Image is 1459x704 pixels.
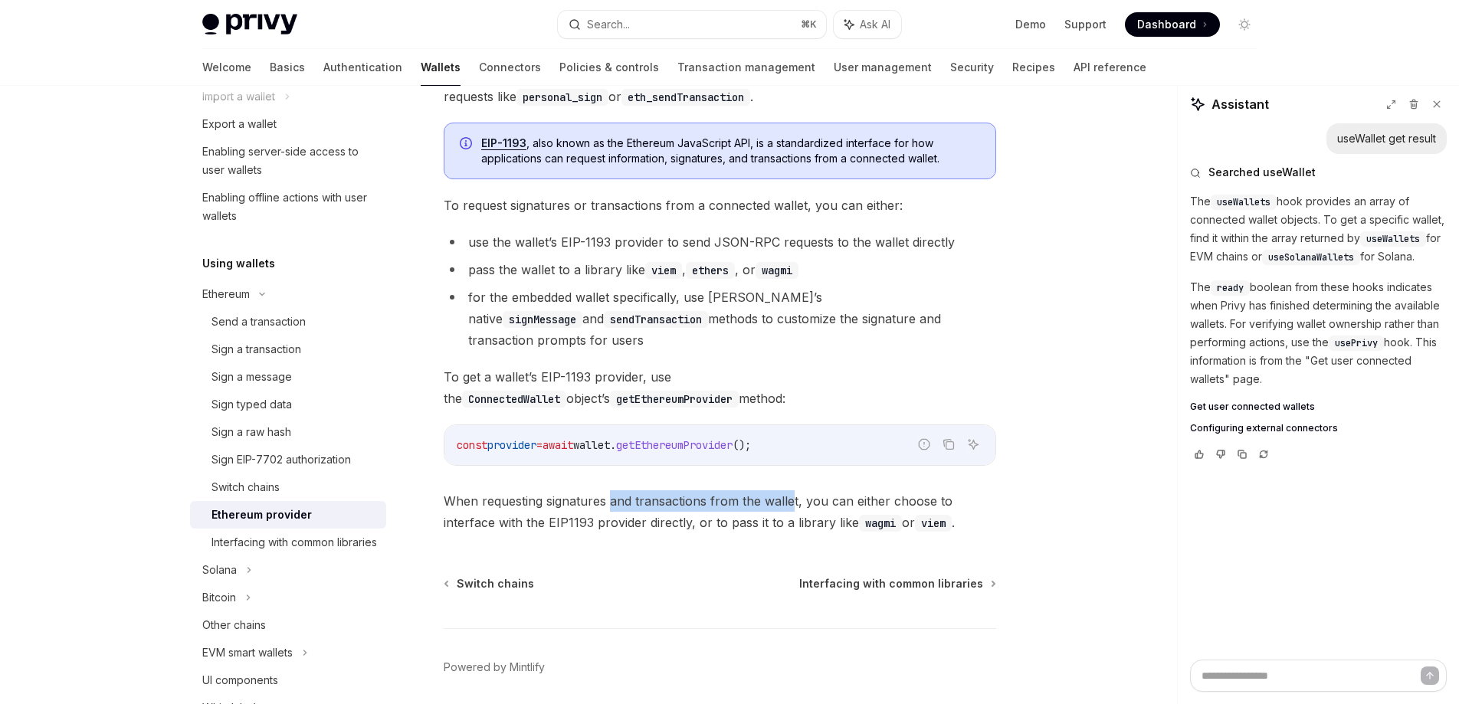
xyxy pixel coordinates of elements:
code: viem [915,515,952,532]
a: Sign a transaction [190,336,386,363]
div: Ethereum [202,285,250,303]
svg: Info [460,137,475,152]
span: provider [487,438,536,452]
span: ready [1217,282,1244,294]
span: useWallets [1366,233,1420,245]
span: useSolanaWallets [1268,251,1354,264]
a: Support [1064,17,1107,32]
div: UI components [202,671,278,689]
a: EIP-1193 [481,136,526,150]
div: Enabling offline actions with user wallets [202,188,377,225]
span: Get user connected wallets [1190,401,1315,413]
button: Copy the contents from the code block [939,434,959,454]
div: Other chains [202,616,266,634]
div: Sign typed data [211,395,292,414]
button: Report incorrect code [914,434,934,454]
div: Bitcoin [202,588,236,607]
a: Export a wallet [190,110,386,138]
a: Switch chains [190,473,386,501]
span: , also known as the Ethereum JavaScript API, is a standardized interface for how applications can... [481,136,980,166]
div: Enabling server-side access to user wallets [202,142,377,179]
a: Sign a message [190,363,386,391]
a: Get user connected wallets [1190,401,1447,413]
button: Ask AI [834,11,901,38]
a: Dashboard [1125,12,1220,37]
a: Wallets [421,49,461,86]
span: wallet [573,438,610,452]
code: viem [645,262,682,279]
a: Welcome [202,49,251,86]
code: ConnectedWallet [462,391,566,408]
div: Export a wallet [202,115,277,133]
a: Send a transaction [190,308,386,336]
code: sendTransaction [604,311,708,328]
a: Configuring external connectors [1190,422,1447,434]
div: Switch chains [211,478,280,496]
code: eth_sendTransaction [621,89,750,106]
span: (); [733,438,751,452]
code: wagmi [859,515,902,532]
span: usePrivy [1335,337,1378,349]
a: API reference [1074,49,1146,86]
a: Ethereum provider [190,501,386,529]
code: personal_sign [516,89,608,106]
span: ⌘ K [801,18,817,31]
a: Security [950,49,994,86]
div: Ethereum provider [211,506,312,524]
span: Configuring external connectors [1190,422,1338,434]
a: Sign a raw hash [190,418,386,446]
li: pass the wallet to a library like , , or [444,259,996,280]
span: Switch chains [457,576,534,591]
button: Ask AI [963,434,983,454]
div: useWallet get result [1337,131,1436,146]
a: Switch chains [445,576,534,591]
a: Other chains [190,611,386,639]
a: UI components [190,666,386,694]
span: Ask AI [860,17,890,32]
button: Search...⌘K [558,11,826,38]
button: Toggle dark mode [1232,12,1257,37]
span: To request signatures or transactions from a connected wallet, you can either: [444,195,996,216]
div: Send a transaction [211,313,306,331]
span: getEthereumProvider [616,438,733,452]
code: ethers [686,262,735,279]
li: for the embedded wallet specifically, use [PERSON_NAME]’s native and methods to customize the sig... [444,287,996,351]
img: light logo [202,14,297,35]
span: await [543,438,573,452]
div: EVM smart wallets [202,643,293,662]
p: The hook provides an array of connected wallet objects. To get a specific wallet, find it within ... [1190,192,1447,266]
div: Sign a transaction [211,340,301,359]
a: Authentication [323,49,402,86]
div: Solana [202,561,237,579]
span: When requesting signatures and transactions from the wallet, you can either choose to interface w... [444,490,996,533]
a: Powered by Mintlify [444,660,545,675]
code: getEthereumProvider [610,391,739,408]
span: Assistant [1211,95,1269,113]
a: Connectors [479,49,541,86]
span: useWallets [1217,196,1270,208]
span: const [457,438,487,452]
div: Interfacing with common libraries [211,533,377,552]
a: Basics [270,49,305,86]
code: wagmi [756,262,798,279]
li: use the wallet’s EIP-1193 provider to send JSON-RPC requests to the wallet directly [444,231,996,253]
span: . [610,438,616,452]
a: Interfacing with common libraries [799,576,995,591]
div: Sign a raw hash [211,423,291,441]
a: Sign typed data [190,391,386,418]
a: Enabling server-side access to user wallets [190,138,386,184]
a: Recipes [1012,49,1055,86]
a: Enabling offline actions with user wallets [190,184,386,230]
div: Search... [587,15,630,34]
button: Searched useWallet [1190,165,1447,180]
span: Dashboard [1137,17,1196,32]
span: = [536,438,543,452]
span: Interfacing with common libraries [799,576,983,591]
h5: Using wallets [202,254,275,273]
div: Sign EIP-7702 authorization [211,450,351,469]
code: signMessage [503,311,582,328]
button: Send message [1421,666,1439,685]
a: Policies & controls [559,49,659,86]
div: Sign a message [211,368,292,386]
a: Transaction management [677,49,815,86]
